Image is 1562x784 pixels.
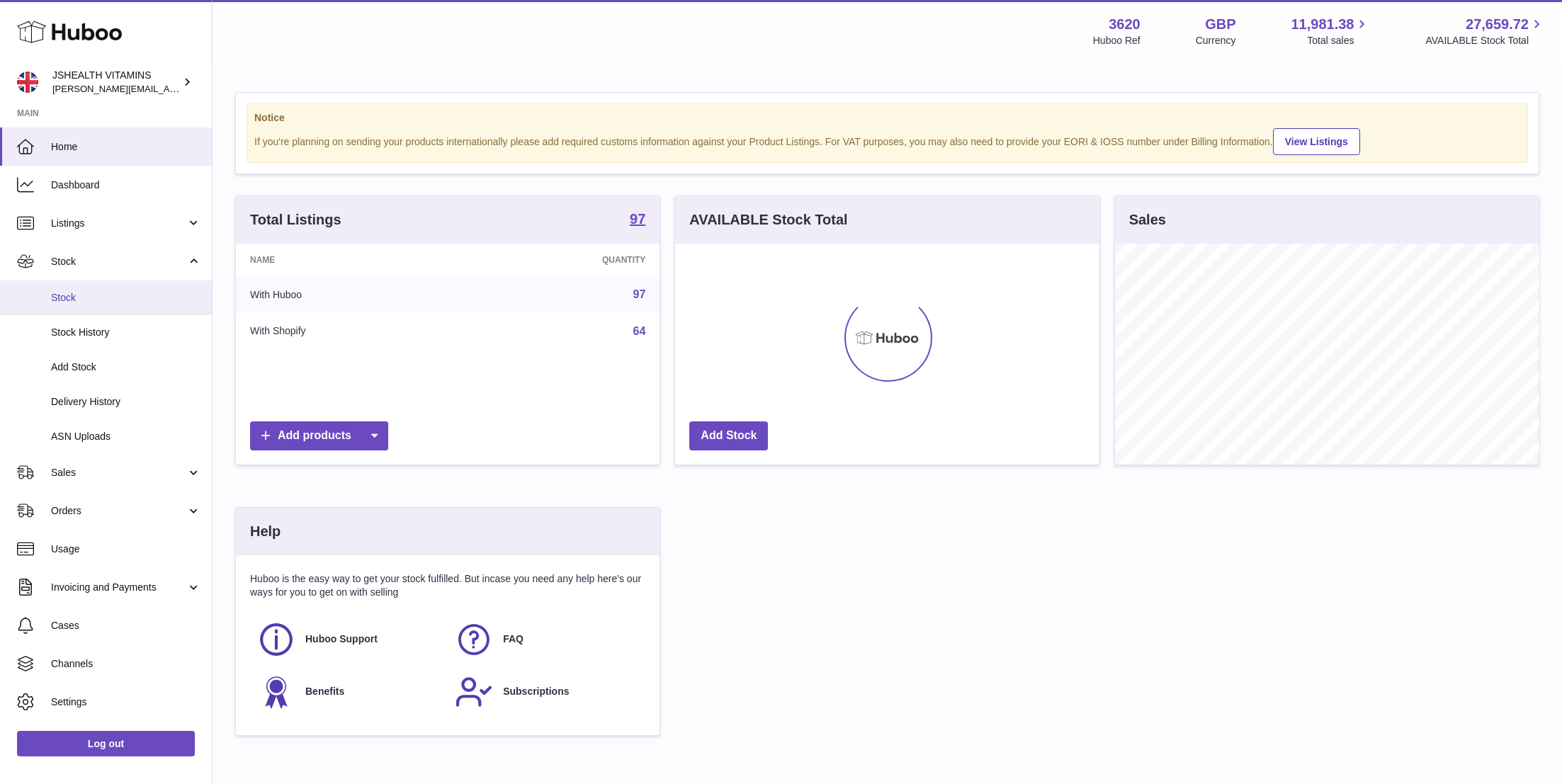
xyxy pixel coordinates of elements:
strong: 97 [630,212,645,226]
span: Dashboard [51,178,201,192]
a: Add Stock [689,421,768,450]
span: Total sales [1307,34,1370,47]
span: Home [51,140,201,154]
span: Huboo Support [305,632,378,646]
span: Usage [51,542,201,556]
span: Cases [51,619,201,632]
a: Log out [17,731,195,756]
span: Channels [51,657,201,671]
h3: AVAILABLE Stock Total [689,210,847,229]
a: Huboo Support [257,620,441,659]
span: 27,659.72 [1466,15,1529,34]
a: View Listings [1273,128,1360,155]
strong: 3620 [1109,15,1141,34]
a: Add products [250,421,388,450]
a: 11,981.38 Total sales [1291,15,1370,47]
span: Delivery History [51,395,201,409]
span: 11,981.38 [1291,15,1354,34]
div: Currency [1196,34,1236,47]
span: Invoicing and Payments [51,581,186,594]
div: JSHEALTH VITAMINS [52,69,180,96]
a: FAQ [455,620,638,659]
h3: Help [250,522,281,541]
a: 27,659.72 AVAILABLE Stock Total [1425,15,1545,47]
span: Stock [51,291,201,305]
div: Huboo Ref [1093,34,1141,47]
a: Subscriptions [455,673,638,711]
span: ASN Uploads [51,430,201,443]
img: francesca@jshealthvitamins.com [17,72,38,93]
span: Add Stock [51,360,201,374]
div: If you're planning on sending your products internationally please add required customs informati... [254,126,1520,155]
strong: GBP [1205,15,1235,34]
a: 64 [633,325,646,337]
span: Benefits [305,685,344,698]
span: FAQ [503,632,524,646]
span: [PERSON_NAME][EMAIL_ADDRESS][DOMAIN_NAME] [52,83,284,94]
span: Subscriptions [503,685,569,698]
p: Huboo is the easy way to get your stock fulfilled. But incase you need any help here's our ways f... [250,572,645,599]
strong: Notice [254,111,1520,125]
span: Settings [51,695,201,709]
h3: Sales [1129,210,1166,229]
span: Listings [51,217,186,230]
td: With Shopify [236,313,465,350]
span: Stock [51,255,186,268]
span: Orders [51,504,186,518]
td: With Huboo [236,276,465,313]
a: 97 [630,212,645,229]
span: AVAILABLE Stock Total [1425,34,1545,47]
a: 97 [633,288,646,300]
h3: Total Listings [250,210,341,229]
th: Quantity [465,244,660,276]
span: Stock History [51,326,201,339]
a: Benefits [257,673,441,711]
th: Name [236,244,465,276]
span: Sales [51,466,186,479]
